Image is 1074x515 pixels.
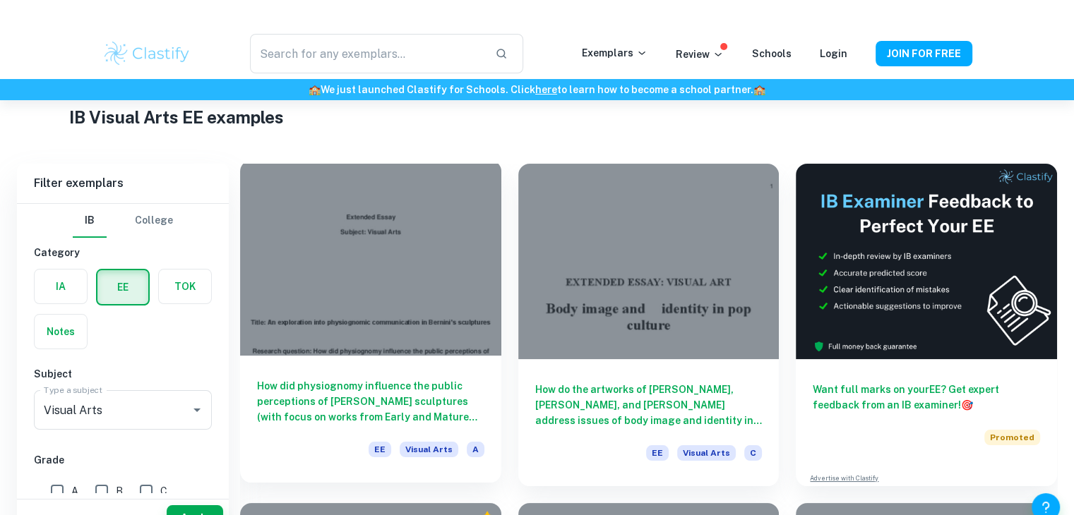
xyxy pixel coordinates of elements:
a: here [535,84,557,95]
span: 🏫 [753,84,765,95]
h6: Subject [34,366,212,382]
span: EE [646,445,669,461]
button: Notes [35,315,87,349]
button: JOIN FOR FREE [876,41,972,66]
p: Review [676,47,724,62]
h1: IB Visual Arts EE examples [69,104,1006,130]
span: 🏫 [309,84,321,95]
img: Clastify logo [102,40,192,68]
label: Type a subject [44,384,102,396]
span: A [467,442,484,457]
a: How do the artworks of [PERSON_NAME], [PERSON_NAME], and [PERSON_NAME] address issues of body ima... [518,164,780,486]
button: College [135,204,173,238]
span: C [160,483,167,499]
span: C [744,445,762,461]
span: A [71,483,78,499]
h6: How did physiognomy influence the public perceptions of [PERSON_NAME] sculptures (with focus on w... [257,378,484,425]
img: Thumbnail [796,164,1057,359]
button: EE [97,270,148,304]
a: Login [820,48,847,59]
span: Visual Arts [400,442,458,457]
div: Filter type choice [73,204,173,238]
button: TOK [159,269,211,303]
h6: Filter exemplars [17,164,229,203]
a: How did physiognomy influence the public perceptions of [PERSON_NAME] sculptures (with focus on w... [240,164,501,486]
a: Advertise with Clastify [810,473,878,483]
button: IA [35,269,87,303]
span: Visual Arts [677,445,736,461]
input: Search for any exemplars... [250,34,483,73]
span: B [116,483,123,499]
h6: How do the artworks of [PERSON_NAME], [PERSON_NAME], and [PERSON_NAME] address issues of body ima... [535,382,763,428]
h6: Category [34,245,212,260]
span: 🎯 [961,399,973,411]
h6: Want full marks on your EE ? Get expert feedback from an IB examiner! [813,382,1040,413]
h6: Grade [34,452,212,468]
button: Open [187,400,207,420]
a: Schools [752,48,792,59]
span: Promoted [984,430,1040,445]
a: Want full marks on yourEE? Get expert feedback from an IB examiner!PromotedAdvertise with Clastify [796,164,1057,486]
button: IB [73,204,107,238]
h6: We just launched Clastify for Schools. Click to learn how to become a school partner. [3,82,1071,97]
span: EE [369,442,391,457]
p: Exemplars [582,45,648,61]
